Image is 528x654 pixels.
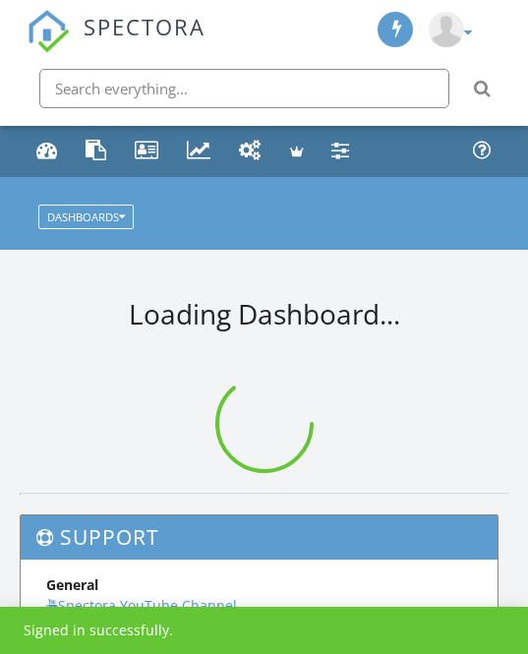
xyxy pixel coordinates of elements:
div: Dashboards [47,211,125,222]
img: The Best Home Inspection Software - Spectora [27,10,70,53]
strong: General [46,575,98,594]
a: Contacts [128,133,166,170]
input: Search everything... [39,69,449,108]
a: Settings [324,133,357,170]
a: Dashboard [29,133,65,170]
span: SPECTORA [84,10,205,41]
a: Automations (Basic) [232,133,269,170]
a: Spectora YouTube Channel [46,596,237,615]
a: Metrics [180,133,218,170]
div: Signed in successfully. [24,621,173,640]
img: default-user-f0147aede5fd5fa78ca7ade42f37bd4542148d508eef1c3d3ea960f66861d68b.jpg [429,12,464,47]
a: SPECTORA [27,29,205,67]
a: Templates [79,133,114,170]
button: Dashboards [38,205,134,229]
h3: Support [21,515,498,561]
a: Advanced [283,133,311,170]
a: Support Center [466,133,499,170]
